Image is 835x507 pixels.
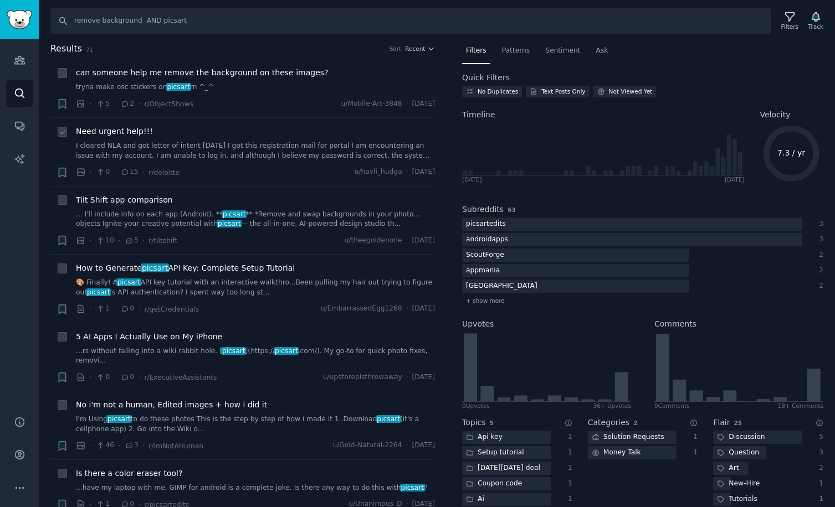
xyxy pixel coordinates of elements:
div: No Duplicates [478,87,518,95]
span: u/Mobile-Art-3848 [341,99,402,109]
div: Question [713,446,763,460]
span: 5 [125,236,139,246]
div: Money Talk [588,446,645,460]
a: 5 AI Apps I Actually Use on My iPhone [76,331,222,343]
span: picsart [274,347,299,355]
span: Velocity [760,109,791,121]
div: 36+ Upvotes [593,402,631,410]
text: 7.3 / yr [777,148,805,157]
div: 2 [814,463,824,473]
span: 46 [96,441,114,451]
div: Sort [390,45,402,53]
span: · [114,303,116,315]
div: appmania [462,264,504,278]
span: Results [50,42,82,56]
span: 3 [125,441,139,451]
span: picsart [376,415,401,423]
div: [GEOGRAPHIC_DATA] [462,280,541,293]
span: Ask [596,46,608,56]
a: I'm Usingpicsartto do these photos This is the step by step of how i made it 1. Downloadpicsart(i... [76,415,435,434]
span: · [142,235,145,246]
span: · [90,98,92,110]
div: [DATE] [462,175,482,183]
span: · [138,371,140,383]
span: [DATE] [412,236,435,246]
span: picsart [166,83,191,91]
div: [DATE][DATE] deal [462,462,544,475]
div: 2 [814,250,824,260]
span: 0 [96,373,110,382]
span: r/getCredentials [144,306,199,313]
h2: Quick Filters [462,72,510,84]
span: Is there a color eraser tool? [76,468,182,479]
span: Filters [466,46,486,56]
div: 1 [688,448,698,458]
span: r/ImNotAHuman [148,442,203,450]
span: 2 [633,420,637,426]
div: 0 Comment s [654,402,690,410]
span: Patterns [502,46,530,56]
span: · [142,440,145,452]
span: r/ExecutiveAssistants [144,374,217,381]
span: picsart [217,220,242,227]
span: · [138,98,140,110]
div: 1 [562,494,572,504]
span: · [114,167,116,178]
span: 0 [120,373,134,382]
span: + show more [466,297,505,304]
div: 1 [562,479,572,489]
span: picsart [222,210,247,218]
span: picsart [141,263,169,272]
span: 71 [86,46,93,53]
button: Track [805,9,827,33]
span: · [406,236,408,246]
span: [DATE] [412,441,435,451]
div: 2 [814,266,824,276]
a: No i'm not a human, Edited images + how i did it [76,399,267,411]
div: androidapps [462,233,512,247]
div: 0 Upvote s [462,402,490,410]
div: Ai [462,493,488,506]
span: u/EmbarrassedEgg1268 [321,304,402,314]
span: · [90,440,92,452]
span: Timeline [462,109,495,121]
span: 5 [490,420,494,426]
span: picsart [116,278,141,286]
span: · [142,167,145,178]
div: Setup tutorial [462,446,528,460]
a: How to GeneratepicsartAPI Key: Complete Setup Tutorial [76,262,295,274]
div: Coupon code [462,477,526,491]
div: 5 [814,432,824,442]
a: can someone help me remove the background on these images? [76,67,328,79]
span: picsart [106,415,131,423]
div: Filters [781,23,798,30]
span: r/deloitte [148,169,180,177]
div: Api key [462,431,506,444]
div: Text Posts Only [541,87,585,95]
span: r/ObjectShows [144,100,193,108]
span: · [406,373,408,382]
span: r/tiltshift [148,237,177,245]
div: Art [713,462,742,475]
div: Tutorials [713,493,761,506]
span: · [90,167,92,178]
span: picsart [400,484,425,492]
a: ... I'll include info on each app (Android). **picsart** *Remove and swap backgrounds in your pho... [76,210,435,229]
div: 1 [562,463,572,473]
div: ScoutForge [462,249,508,262]
span: · [406,441,408,451]
div: picsartedits [462,218,510,231]
div: 18+ Comments [778,402,823,410]
a: Tilt Shift app comparison [76,194,173,206]
a: 🎨 Finally! ApicsartAPI key tutorial with an interactive walkthro...Been pulling my hair out tryin... [76,278,435,297]
span: 1 [96,304,110,314]
a: Need urgent help!!! [76,126,153,137]
span: · [118,235,120,246]
h2: Upvotes [462,318,494,330]
span: 15 [120,167,139,177]
div: [DATE] [725,175,745,183]
div: Discussion [713,431,769,444]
